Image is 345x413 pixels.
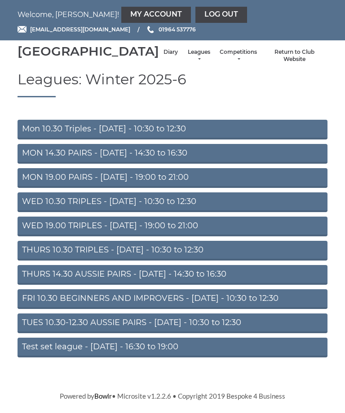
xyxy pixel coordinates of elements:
a: MON 14.30 PAIRS - [DATE] - 14:30 to 16:30 [18,144,327,164]
nav: Welcome, [PERSON_NAME]! [18,7,327,23]
a: WED 19.00 TRIPLES - [DATE] - 19:00 to 21:00 [18,217,327,236]
a: Diary [164,48,178,56]
a: Email [EMAIL_ADDRESS][DOMAIN_NAME] [18,25,130,34]
a: TUES 10.30-12.30 AUSSIE PAIRS - [DATE] - 10:30 to 12:30 [18,313,327,333]
span: 01964 537776 [159,26,196,33]
a: Bowlr [94,392,112,400]
a: WED 10.30 TRIPLES - [DATE] - 10:30 to 12:30 [18,192,327,212]
a: THURS 14.30 AUSSIE PAIRS - [DATE] - 14:30 to 16:30 [18,265,327,285]
a: Log out [195,7,247,23]
a: Leagues [187,48,211,63]
a: Phone us 01964 537776 [146,25,196,34]
h1: Leagues: Winter 2025-6 [18,71,327,97]
a: FRI 10.30 BEGINNERS AND IMPROVERS - [DATE] - 10:30 to 12:30 [18,289,327,309]
div: [GEOGRAPHIC_DATA] [18,44,159,58]
a: THURS 10.30 TRIPLES - [DATE] - 10:30 to 12:30 [18,241,327,261]
a: My Account [121,7,191,23]
a: MON 19.00 PAIRS - [DATE] - 19:00 to 21:00 [18,168,327,188]
a: Return to Club Website [266,48,323,63]
span: Powered by • Microsite v1.2.2.6 • Copyright 2019 Bespoke 4 Business [60,392,285,400]
a: Mon 10.30 Triples - [DATE] - 10:30 to 12:30 [18,120,327,139]
a: Test set league - [DATE] - 16:30 to 19:00 [18,338,327,357]
img: Email [18,26,27,33]
a: Competitions [220,48,257,63]
img: Phone us [147,26,154,33]
span: [EMAIL_ADDRESS][DOMAIN_NAME] [30,26,130,33]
